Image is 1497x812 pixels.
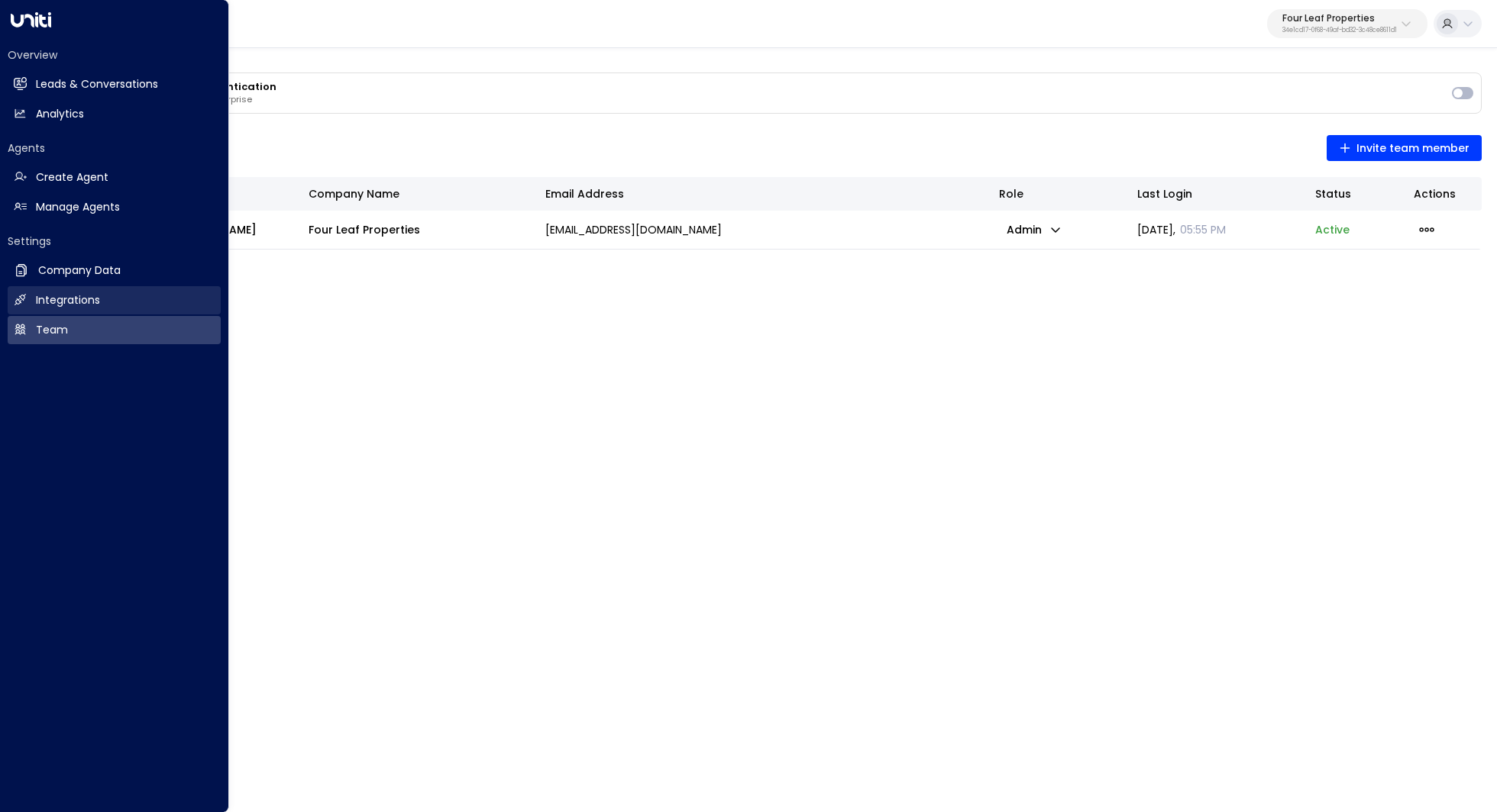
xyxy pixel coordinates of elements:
p: active [1315,222,1350,237]
a: Integrations [8,286,221,314]
h3: Enterprise Multi-Factor Authentication [70,81,1444,93]
span: Four Leaf Properties [309,222,420,237]
p: 34e1cd17-0f68-49af-bd32-3c48ce8611d1 [1282,27,1397,34]
span: Invite team member [1339,139,1470,158]
h2: Integrations [36,292,100,308]
h2: Analytics [36,106,84,122]
h2: Overview [8,47,221,63]
div: Last Login [1137,185,1192,203]
h2: Company Data [38,263,121,279]
p: Four Leaf Properties [1282,14,1397,23]
h2: Manage Agents [36,199,120,215]
span: [DATE] , [1137,222,1226,237]
div: Company Name [309,185,524,203]
h2: Leads & Conversations [36,76,158,92]
div: Role [999,185,1116,203]
div: Last Login [1137,185,1294,203]
p: [EMAIL_ADDRESS][DOMAIN_NAME] [545,222,722,237]
h2: Agents [8,140,221,156]
p: Require MFA for all users in your enterprise [70,95,1444,105]
a: Analytics [8,100,221,128]
div: Email Address [545,185,978,203]
button: admin [999,219,1069,240]
h2: Settings [8,234,221,249]
h2: Team [36,322,68,338]
div: Status [1315,185,1392,203]
h2: Create Agent [36,169,108,185]
span: 05:55 PM [1180,222,1226,237]
a: Team [8,316,221,344]
a: Create Agent [8,163,221,192]
div: Company Name [309,185,399,203]
a: Leads & Conversations [8,70,221,98]
button: Invite team member [1327,135,1482,161]
a: Company Data [8,256,221,285]
div: Email Address [545,185,624,203]
button: Four Leaf Properties34e1cd17-0f68-49af-bd32-3c48ce8611d1 [1267,9,1427,38]
div: Actions [1414,185,1471,203]
a: Manage Agents [8,193,221,221]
